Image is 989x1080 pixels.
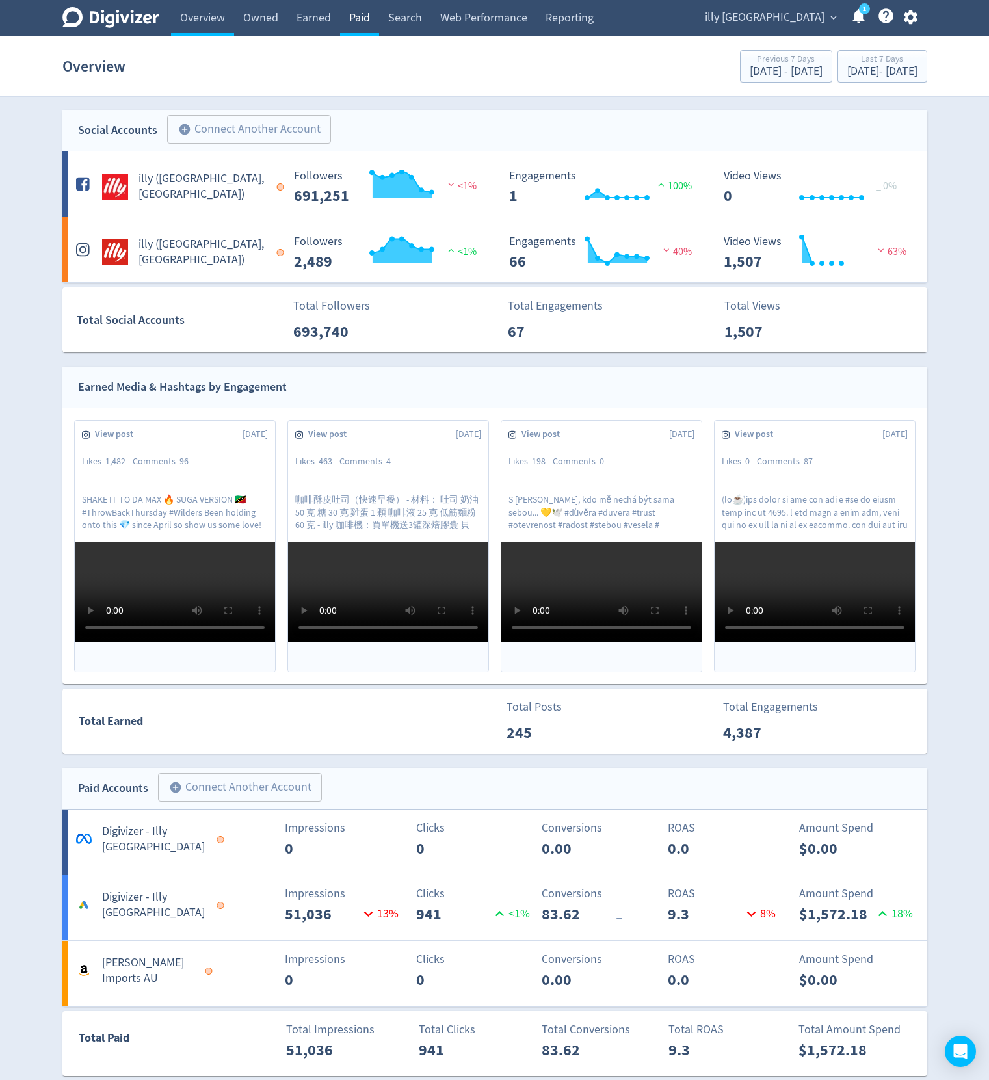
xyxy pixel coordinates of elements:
[416,819,534,837] p: Clicks
[293,320,368,343] p: 693,740
[205,968,216,975] span: Data last synced: 19 Sep 2025, 2:01am (AEST)
[491,905,530,923] p: <1%
[705,7,824,28] span: illy [GEOGRAPHIC_DATA]
[217,902,228,909] span: Data last synced: 19 Sep 2025, 2:01am (AEST)
[542,819,659,837] p: Conversions
[285,885,402,902] p: Impressions
[169,781,182,794] span: add_circle
[600,455,604,467] span: 0
[745,455,750,467] span: 0
[217,836,228,843] span: Data last synced: 18 Sep 2025, 7:01pm (AEST)
[750,66,823,77] div: [DATE] - [DATE]
[723,721,798,744] p: 4,387
[285,902,360,926] p: 51,036
[62,941,927,1006] a: [PERSON_NAME] Imports AUImpressions0Clicks0Conversions0.00ROAS0.0Amount Spend$0.00
[724,320,799,343] p: 1,507
[660,245,673,255] img: negative-performance.svg
[75,421,275,672] a: View post[DATE]Likes1,482Comments96SHAKE IT TO DA MAX 🔥 SUGA VERSION 🇰🇳 #ThrowBackThursday #Wilde...
[715,421,915,672] a: View post[DATE]Likes0Comments87(lo☕️)ips dolor si ame con adi e #se do eiusm temp inc ut 4695. l ...
[63,712,495,731] div: Total Earned
[416,885,534,902] p: Clicks
[882,428,908,441] span: [DATE]
[285,968,360,992] p: 0
[138,171,265,202] h5: illy ([GEOGRAPHIC_DATA], [GEOGRAPHIC_DATA])
[277,249,288,256] span: Data last synced: 19 Sep 2025, 4:02am (AEST)
[62,151,927,217] a: illy (AU, NZ) undefinedilly ([GEOGRAPHIC_DATA], [GEOGRAPHIC_DATA]) Followers 691,251 Followers 69...
[386,455,391,467] span: 4
[740,50,832,83] button: Previous 7 Days[DATE] - [DATE]
[668,902,743,926] p: 9.3
[723,698,818,716] p: Total Engagements
[62,217,927,282] a: illy (AU, NZ) undefinedilly ([GEOGRAPHIC_DATA], [GEOGRAPHIC_DATA]) Followers 2,489 Followers 2,48...
[78,378,287,397] div: Earned Media & Hashtags by Engagement
[542,837,616,860] p: 0.00
[167,115,331,144] button: Connect Another Account
[542,968,616,992] p: 0.00
[542,1021,659,1038] p: Total Conversions
[507,721,581,744] p: 245
[138,237,265,268] h5: illy ([GEOGRAPHIC_DATA], [GEOGRAPHIC_DATA])
[445,245,458,255] img: positive-performance.svg
[799,819,917,837] p: Amount Spend
[668,819,785,837] p: ROAS
[62,810,927,875] a: *Digivizer - Illy [GEOGRAPHIC_DATA]Impressions0Clicks0Conversions0.00ROAS0.0Amount Spend$0.00
[508,297,603,315] p: Total Engagements
[862,5,865,14] text: 1
[293,297,370,315] p: Total Followers
[416,902,491,926] p: 941
[419,1021,536,1038] p: Total Clicks
[62,689,927,754] a: Total EarnedTotal Posts245Total Engagements4,387
[78,121,157,140] div: Social Accounts
[178,123,191,136] span: add_circle
[799,968,874,992] p: $0.00
[62,875,927,940] a: Digivizer - Illy [GEOGRAPHIC_DATA]Impressions51,03613%Clicks941<1%Conversions83.62_ROAS9.38%Amoun...
[95,428,140,441] span: View post
[660,245,692,258] span: 40%
[105,455,125,467] span: 1,482
[82,455,133,468] div: Likes
[668,885,785,902] p: ROAS
[945,1036,976,1067] div: Open Intercom Messenger
[798,1021,916,1038] p: Total Amount Spend
[859,3,870,14] a: 1
[503,170,698,204] svg: Engagements 1
[668,1038,743,1062] p: 9.3
[286,1038,361,1062] p: 51,036
[668,968,743,992] p: 0.0
[501,421,702,672] a: View post[DATE]Likes198Comments0S [PERSON_NAME], kdo mě nechá být sama sebou... 💛🕊️ #důvěra #duve...
[750,55,823,66] div: Previous 7 Days
[445,179,477,192] span: <1%
[179,455,189,467] span: 96
[416,968,491,992] p: 0
[285,837,360,860] p: 0
[288,421,488,672] a: View post[DATE]Likes463Comments4咖啡酥皮吐司（快速早餐） - 材料： 吐司 奶油 50 克 糖 30 克 雞蛋 1 顆 咖啡液 25 克 低筋麵粉 60 克 - ...
[521,428,567,441] span: View post
[799,902,874,926] p: $1,572.18
[102,955,193,986] h5: [PERSON_NAME] Imports AU
[799,837,874,860] p: $0.00
[285,951,402,968] p: Impressions
[724,297,799,315] p: Total Views
[416,951,534,968] p: Clicks
[286,1021,404,1038] p: Total Impressions
[308,428,354,441] span: View post
[416,837,491,860] p: 0
[668,951,785,968] p: ROAS
[456,428,481,441] span: [DATE]
[875,245,888,255] img: negative-performance.svg
[77,311,284,330] div: Total Social Accounts
[799,885,917,902] p: Amount Spend
[700,7,840,28] button: illy [GEOGRAPHIC_DATA]
[799,951,917,968] p: Amount Spend
[875,245,906,258] span: 63%
[669,428,694,441] span: [DATE]
[717,170,912,204] svg: Video Views 0
[668,837,743,860] p: 0.0
[508,455,553,468] div: Likes
[655,179,692,192] span: 100%
[508,320,583,343] p: 67
[743,905,776,923] p: 8 %
[668,1021,786,1038] p: Total ROAS
[507,698,581,716] p: Total Posts
[133,455,196,468] div: Comments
